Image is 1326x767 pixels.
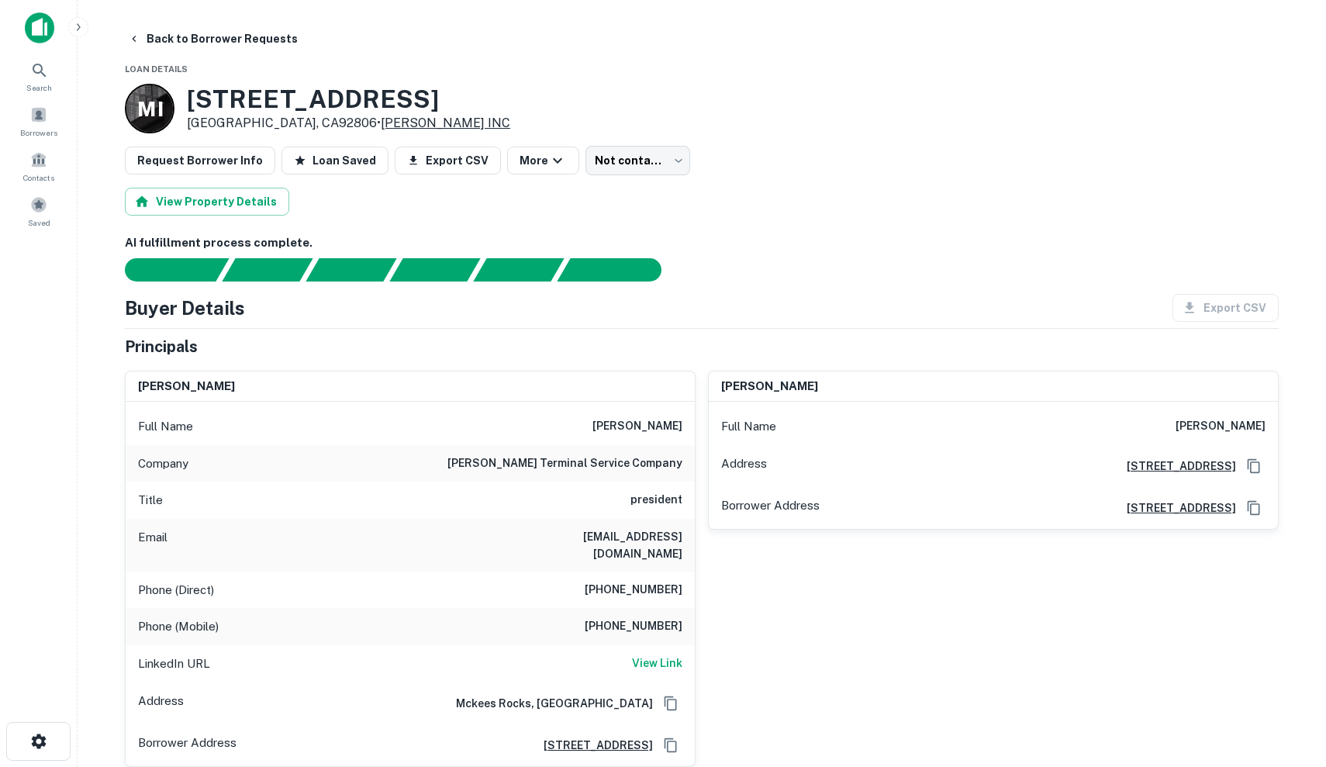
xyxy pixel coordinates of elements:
button: Copy Address [1242,454,1266,478]
span: Borrowers [20,126,57,139]
h6: AI fulfillment process complete. [125,234,1279,252]
div: Principals found, still searching for contact information. This may take time... [473,258,564,282]
div: Your request is received and processing... [222,258,313,282]
h6: [PHONE_NUMBER] [585,617,682,636]
a: [PERSON_NAME] INC [381,116,510,130]
p: LinkedIn URL [138,655,210,673]
h6: [PERSON_NAME] [1176,417,1266,436]
h6: [PERSON_NAME] [721,378,818,396]
p: Full Name [138,417,193,436]
p: Email [138,528,167,562]
p: Borrower Address [138,734,237,757]
p: Phone (Direct) [138,581,214,599]
p: Full Name [721,417,776,436]
h6: View Link [632,655,682,672]
p: Company [138,454,188,473]
span: Search [26,81,52,94]
h4: Buyer Details [125,294,245,322]
a: Search [5,55,73,97]
h6: president [630,491,682,510]
h6: [PERSON_NAME] [592,417,682,436]
button: Copy Address [1242,496,1266,520]
h6: [PHONE_NUMBER] [585,581,682,599]
h3: [STREET_ADDRESS] [187,85,510,114]
a: [STREET_ADDRESS] [531,737,653,754]
a: Contacts [5,145,73,187]
button: Copy Address [659,692,682,715]
div: Documents found, AI parsing details... [306,258,396,282]
button: Copy Address [659,734,682,757]
a: [STREET_ADDRESS] [1114,458,1236,475]
p: Address [721,454,767,478]
a: Borrowers [5,100,73,142]
a: [STREET_ADDRESS] [1114,499,1236,517]
div: Sending borrower request to AI... [106,258,223,282]
span: Loan Details [125,64,188,74]
p: Borrower Address [721,496,820,520]
button: View Property Details [125,188,289,216]
div: AI fulfillment process complete. [558,258,680,282]
p: Title [138,491,163,510]
p: Address [138,692,184,715]
p: [GEOGRAPHIC_DATA], CA92806 • [187,114,510,133]
h5: Principals [125,335,198,358]
h6: Mckees Rocks, [GEOGRAPHIC_DATA] [444,695,653,712]
h6: [PERSON_NAME] [138,378,235,396]
iframe: Chat Widget [1248,643,1326,717]
div: Not contacted [585,146,690,175]
a: View Link [632,655,682,673]
button: Request Borrower Info [125,147,275,174]
a: Saved [5,190,73,232]
button: More [507,147,579,174]
img: capitalize-icon.png [25,12,54,43]
span: Contacts [23,171,54,184]
a: M I [125,84,174,133]
button: Export CSV [395,147,501,174]
div: Principals found, AI now looking for contact information... [389,258,480,282]
h6: [PERSON_NAME] terminal service company [447,454,682,473]
span: Saved [28,216,50,229]
h6: [EMAIL_ADDRESS][DOMAIN_NAME] [496,528,682,562]
p: M I [137,94,162,124]
button: Loan Saved [281,147,388,174]
p: Phone (Mobile) [138,617,219,636]
button: Back to Borrower Requests [122,25,304,53]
